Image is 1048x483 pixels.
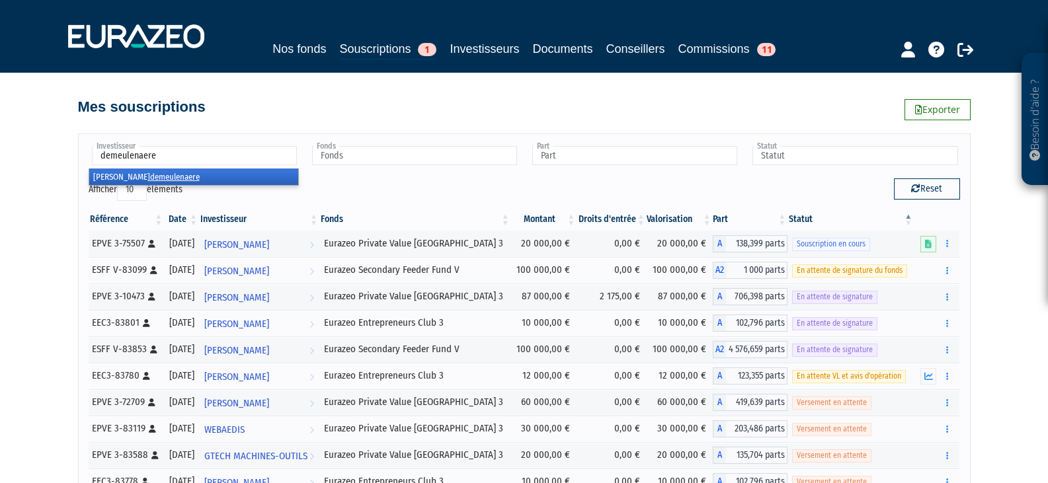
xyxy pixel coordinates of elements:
[792,344,877,356] span: En attente de signature
[324,448,506,462] div: Eurazeo Private Value [GEOGRAPHIC_DATA] 3
[511,442,577,468] td: 20 000,00 €
[713,341,726,358] span: A2
[92,422,160,435] div: EPVE 3-83119
[199,310,319,336] a: [PERSON_NAME]
[577,208,647,231] th: Droits d'entrée: activer pour trier la colonne par ordre croissant
[204,391,269,416] span: [PERSON_NAME]
[169,263,194,277] div: [DATE]
[204,233,269,257] span: [PERSON_NAME]
[577,416,647,442] td: 0,00 €
[324,316,506,330] div: Eurazeo Entrepreneurs Club 3
[577,389,647,416] td: 0,00 €
[511,257,577,283] td: 100 000,00 €
[713,420,726,437] span: A
[792,238,870,250] span: Souscription en cours
[92,342,160,356] div: ESFF V-83853
[324,395,506,409] div: Eurazeo Private Value [GEOGRAPHIC_DATA] 3
[418,43,436,56] span: 1
[199,363,319,389] a: [PERSON_NAME]
[713,420,788,437] div: A - Eurazeo Private Value Europe 3
[726,315,788,332] span: 102,796 parts
[309,444,314,468] i: Voir l'investisseur
[726,447,788,464] span: 135,704 parts
[150,266,157,274] i: [Français] Personne physique
[1028,60,1043,179] p: Besoin d'aide ?
[787,208,914,231] th: Statut : activer pour trier la colonne par ordre d&eacute;croissant
[309,338,314,363] i: Voir l'investisseur
[309,259,314,283] i: Voir l'investisseur
[89,208,165,231] th: Référence : activer pour trier la colonne par ordre croissant
[199,336,319,363] a: [PERSON_NAME]
[726,288,788,305] span: 706,398 parts
[92,395,160,409] div: EPVE 3-72709
[726,262,788,279] span: 1 000 parts
[169,289,194,303] div: [DATE]
[577,231,647,257] td: 0,00 €
[324,237,506,250] div: Eurazeo Private Value [GEOGRAPHIC_DATA] 3
[169,342,194,356] div: [DATE]
[577,257,647,283] td: 0,00 €
[905,99,971,120] a: Exporter
[726,367,788,385] span: 123,355 parts
[204,444,307,468] span: GTECH MACHINES-OUTILS
[713,447,726,464] span: A
[92,237,160,250] div: EPVE 3-75507
[577,336,647,363] td: 0,00 €
[792,317,877,330] span: En attente de signature
[204,365,269,389] span: [PERSON_NAME]
[169,316,194,330] div: [DATE]
[713,235,726,252] span: A
[713,262,726,279] span: A2
[511,416,577,442] td: 30 000,00 €
[792,264,907,277] span: En attente de signature du fonds
[533,40,593,58] a: Documents
[324,342,506,356] div: Eurazeo Secondary Feeder Fund V
[319,208,511,231] th: Fonds: activer pour trier la colonne par ordre croissant
[647,257,713,283] td: 100 000,00 €
[713,262,788,279] div: A2 - Eurazeo Secondary Feeder Fund V
[647,336,713,363] td: 100 000,00 €
[169,422,194,435] div: [DATE]
[309,233,314,257] i: Voir l'investisseur
[792,291,877,303] span: En attente de signature
[169,395,194,409] div: [DATE]
[272,40,326,58] a: Nos fonds
[143,372,150,380] i: [Français] Personne physique
[577,310,647,336] td: 0,00 €
[647,310,713,336] td: 10 000,00 €
[92,263,160,277] div: ESFF V-83099
[511,336,577,363] td: 100 000,00 €
[577,283,647,310] td: 2 175,00 €
[647,283,713,310] td: 87 000,00 €
[713,367,726,385] span: A
[511,363,577,389] td: 12 000,00 €
[199,231,319,257] a: [PERSON_NAME]
[450,40,519,58] a: Investisseurs
[894,178,960,200] button: Reset
[339,40,436,60] a: Souscriptions1
[204,312,269,336] span: [PERSON_NAME]
[713,447,788,464] div: A - Eurazeo Private Value Europe 3
[647,442,713,468] td: 20 000,00 €
[148,240,155,248] i: [Français] Personne physique
[792,370,906,383] span: En attente VL et avis d'opération
[143,319,150,327] i: [Français] Personne physique
[647,389,713,416] td: 60 000,00 €
[726,394,788,411] span: 419,639 parts
[169,369,194,383] div: [DATE]
[199,442,319,468] a: GTECH MACHINES-OUTILS
[713,367,788,385] div: A - Eurazeo Entrepreneurs Club 3
[89,178,182,201] label: Afficher éléments
[149,425,156,433] i: [Français] Personne physique
[68,24,204,48] img: 1732889491-logotype_eurazeo_blanc_rvb.png
[89,168,298,185] li: [PERSON_NAME]
[757,43,776,56] span: 11
[713,288,726,305] span: A
[726,420,788,437] span: 203,486 parts
[713,235,788,252] div: A - Eurazeo Private Value Europe 3
[713,341,788,358] div: A2 - Eurazeo Secondary Feeder Fund V
[577,442,647,468] td: 0,00 €
[199,208,319,231] th: Investisseur: activer pour trier la colonne par ordre croissant
[324,263,506,277] div: Eurazeo Secondary Feeder Fund V
[324,289,506,303] div: Eurazeo Private Value [GEOGRAPHIC_DATA] 3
